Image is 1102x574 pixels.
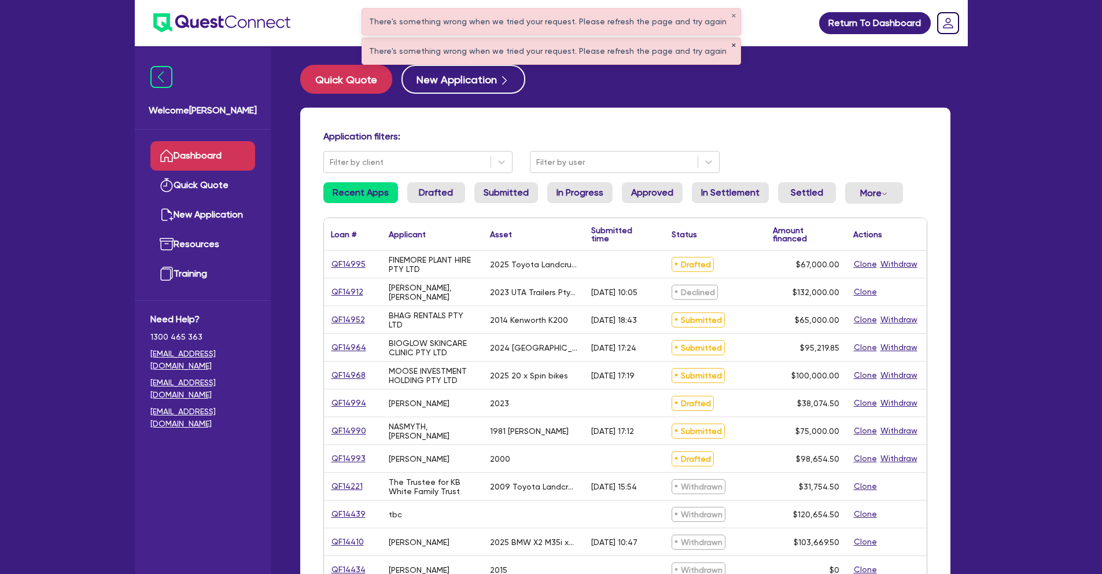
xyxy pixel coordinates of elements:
span: $95,219.85 [800,343,839,352]
span: Withdrawn [672,479,725,494]
a: New Application [150,200,255,230]
button: Withdraw [880,452,918,465]
div: [PERSON_NAME] [389,538,449,547]
a: In Progress [547,182,613,203]
button: Clone [853,396,878,410]
span: $100,000.00 [791,371,839,380]
div: [DATE] 17:12 [591,426,634,436]
span: Declined [672,285,718,300]
div: 2014 Kenworth K200 [490,315,568,325]
a: Resources [150,230,255,259]
div: 2009 Toyota Landcruiser [490,482,577,491]
div: There's something wrong when we tried your request. Please refresh the page and try again [362,38,740,64]
div: BHAG RENTALS PTY LTD [389,311,476,329]
span: Drafted [672,396,714,411]
img: quick-quote [160,178,174,192]
div: FINEMORE PLANT HIRE PTY LTD [389,255,476,274]
button: Withdraw [880,369,918,382]
a: QF14410 [331,535,364,549]
span: Submitted [672,368,725,383]
span: Drafted [672,257,714,272]
button: Dropdown toggle [845,182,903,204]
button: Clone [853,452,878,465]
span: $98,654.50 [796,454,839,463]
span: Submitted [672,424,725,439]
div: Amount financed [773,226,839,242]
button: Withdraw [880,341,918,354]
span: $38,074.50 [797,399,839,408]
a: QF14952 [331,313,366,326]
div: Submitted time [591,226,647,242]
img: new-application [160,208,174,222]
div: [DATE] 17:19 [591,371,635,380]
div: 2025 Toyota Landcrusier [490,260,577,269]
div: There's something wrong when we tried your request. Please refresh the page and try again [362,9,740,35]
a: Quick Quote [300,65,401,94]
a: Approved [622,182,683,203]
button: Clone [853,424,878,437]
a: Drafted [407,182,465,203]
div: MOOSE INVESTMENT HOLDING PTY LTD [389,366,476,385]
a: QF14993 [331,452,366,465]
div: [DATE] 18:43 [591,315,637,325]
div: Loan # [331,230,356,238]
div: Actions [853,230,882,238]
h4: Application filters: [323,131,927,142]
div: Status [672,230,697,238]
button: Withdraw [880,424,918,437]
div: 2023 UTA Trailers Pty Ltd [PERSON_NAME] Float Trailer [490,288,577,297]
a: [EMAIL_ADDRESS][DOMAIN_NAME] [150,377,255,401]
img: quest-connect-logo-blue [153,13,290,32]
span: $132,000.00 [793,288,839,297]
div: Asset [490,230,512,238]
span: $31,754.50 [799,482,839,491]
div: [DATE] 10:05 [591,288,637,297]
a: Settled [778,182,836,203]
span: $103,669.50 [794,538,839,547]
a: QF14964 [331,341,367,354]
span: 1300 465 363 [150,331,255,343]
a: [EMAIL_ADDRESS][DOMAIN_NAME] [150,348,255,372]
button: Quick Quote [300,65,392,94]
a: QF14995 [331,257,366,271]
button: New Application [401,65,525,94]
a: Training [150,259,255,289]
button: ✕ [731,13,736,19]
a: Quick Quote [150,171,255,200]
img: icon-menu-close [150,66,172,88]
span: Withdrawn [672,507,725,522]
button: Clone [853,507,878,521]
div: tbc [389,510,402,519]
a: Return To Dashboard [819,12,931,34]
div: Applicant [389,230,426,238]
a: QF14912 [331,285,364,299]
span: $65,000.00 [795,315,839,325]
div: 1981 [PERSON_NAME] [490,426,569,436]
div: 2000 [490,454,510,463]
a: In Settlement [692,182,769,203]
span: Drafted [672,451,714,466]
button: ✕ [731,43,736,49]
a: [EMAIL_ADDRESS][DOMAIN_NAME] [150,406,255,430]
button: Withdraw [880,313,918,326]
div: 2024 [GEOGRAPHIC_DATA] [490,343,577,352]
a: Submitted [474,182,538,203]
img: training [160,267,174,281]
div: [PERSON_NAME] [389,399,449,408]
span: Need Help? [150,312,255,326]
button: Clone [853,535,878,549]
div: [DATE] 17:24 [591,343,636,352]
img: resources [160,237,174,251]
a: Dropdown toggle [933,8,963,38]
div: [DATE] 15:54 [591,482,637,491]
span: $67,000.00 [796,260,839,269]
a: QF14990 [331,424,367,437]
div: The Trustee for KB White Family Trust [389,477,476,496]
button: Clone [853,341,878,354]
span: $120,654.50 [793,510,839,519]
div: 2025 BMW X2 M35i xDrive [490,538,577,547]
span: Submitted [672,340,725,355]
div: BIOGLOW SKINCARE CLINIC PTY LTD [389,338,476,357]
span: $75,000.00 [795,426,839,436]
